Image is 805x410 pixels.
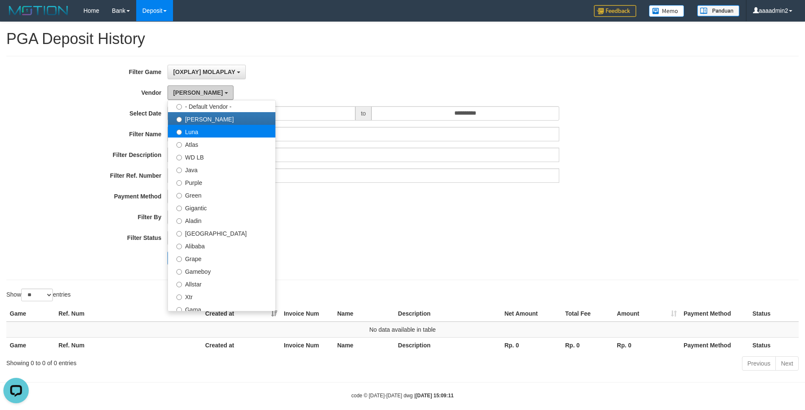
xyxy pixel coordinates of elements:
[168,290,275,303] label: Xtr
[176,269,182,275] input: Gameboy
[280,306,334,322] th: Invoice Num
[176,206,182,211] input: Gigantic
[176,142,182,148] input: Atlas
[6,355,329,367] div: Showing 0 to 0 of 0 entries
[168,188,275,201] label: Green
[168,264,275,277] label: Gameboy
[168,252,275,264] label: Grape
[501,337,562,353] th: Rp. 0
[6,30,799,47] h1: PGA Deposit History
[168,303,275,315] label: Gama
[562,306,613,322] th: Total Fee
[395,337,501,353] th: Description
[176,294,182,300] input: Xtr
[176,180,182,186] input: Purple
[168,125,275,138] label: Luna
[6,337,55,353] th: Game
[680,306,749,322] th: Payment Method
[176,193,182,198] input: Green
[173,89,223,96] span: [PERSON_NAME]
[176,231,182,237] input: [GEOGRAPHIC_DATA]
[680,337,749,353] th: Payment Method
[749,306,799,322] th: Status
[562,337,613,353] th: Rp. 0
[168,138,275,150] label: Atlas
[202,337,280,353] th: Created at
[176,307,182,313] input: Gama
[334,337,395,353] th: Name
[168,214,275,226] label: Aladin
[176,129,182,135] input: Luna
[176,168,182,173] input: Java
[168,226,275,239] label: [GEOGRAPHIC_DATA]
[649,5,684,17] img: Button%20Memo.svg
[21,289,53,301] select: Showentries
[176,256,182,262] input: Grape
[742,356,776,371] a: Previous
[6,289,71,301] label: Show entries
[55,337,202,353] th: Ref. Num
[168,99,275,112] label: - Default Vendor -
[176,218,182,224] input: Aladin
[168,163,275,176] label: Java
[613,337,680,353] th: Rp. 0
[176,155,182,160] input: WD LB
[697,5,739,17] img: panduan.png
[334,306,395,322] th: Name
[176,244,182,249] input: Alibaba
[6,4,71,17] img: MOTION_logo.png
[55,306,202,322] th: Ref. Num
[775,356,799,371] a: Next
[355,106,371,121] span: to
[6,306,55,322] th: Game
[202,306,280,322] th: Created at: activate to sort column ascending
[176,282,182,287] input: Allstar
[3,3,29,29] button: Open LiveChat chat widget
[168,239,275,252] label: Alibaba
[176,117,182,122] input: [PERSON_NAME]
[613,306,680,322] th: Amount: activate to sort column ascending
[168,85,233,100] button: [PERSON_NAME]
[501,306,562,322] th: Net Amount
[6,322,799,338] td: No data available in table
[415,393,453,399] strong: [DATE] 15:09:11
[280,337,334,353] th: Invoice Num
[176,104,182,110] input: - Default Vendor -
[168,150,275,163] label: WD LB
[594,5,636,17] img: Feedback.jpg
[168,112,275,125] label: [PERSON_NAME]
[168,65,245,79] button: [OXPLAY] MOLAPLAY
[168,277,275,290] label: Allstar
[395,306,501,322] th: Description
[168,201,275,214] label: Gigantic
[173,69,235,75] span: [OXPLAY] MOLAPLAY
[352,393,454,399] small: code © [DATE]-[DATE] dwg |
[168,176,275,188] label: Purple
[749,337,799,353] th: Status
